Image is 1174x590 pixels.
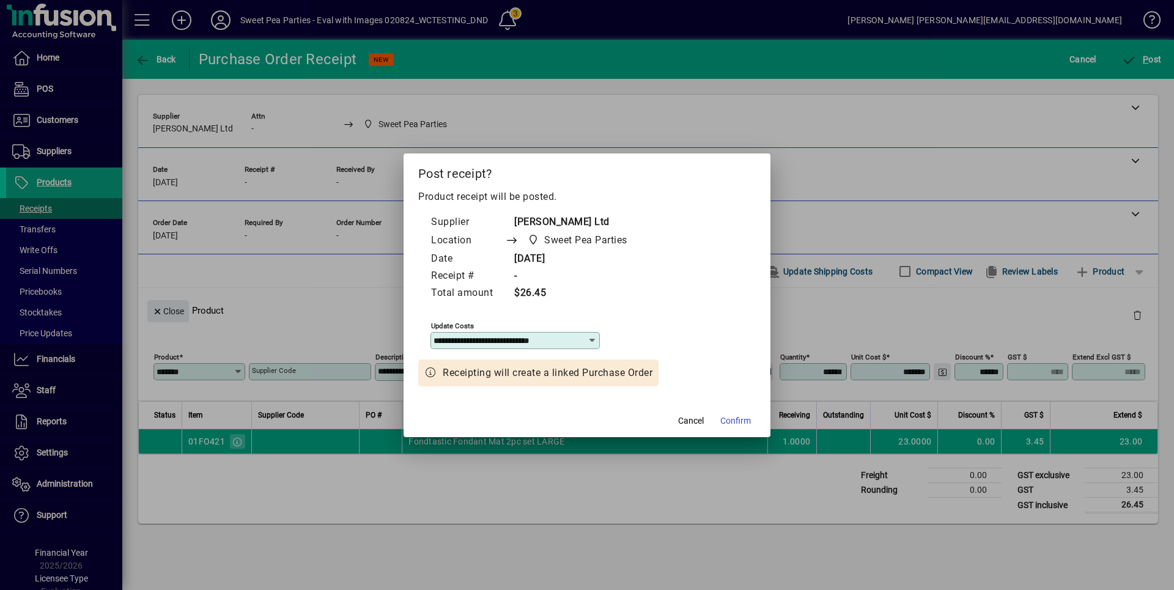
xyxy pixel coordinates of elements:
button: Confirm [715,410,756,432]
td: $26.45 [505,285,651,302]
mat-label: Update costs [431,321,474,330]
td: Location [430,231,505,251]
td: [PERSON_NAME] Ltd [505,214,651,231]
span: Sweet Pea Parties [524,232,632,249]
td: Supplier [430,214,505,231]
td: Total amount [430,285,505,302]
h2: Post receipt? [404,153,770,189]
span: Cancel [678,415,704,427]
td: - [505,268,651,285]
td: [DATE] [505,251,651,268]
p: Product receipt will be posted. [418,190,756,204]
span: Confirm [720,415,751,427]
button: Cancel [671,410,711,432]
td: Receipt # [430,268,505,285]
span: Receipting will create a linked Purchase Order [443,366,652,380]
span: Sweet Pea Parties [544,233,627,248]
td: Date [430,251,505,268]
